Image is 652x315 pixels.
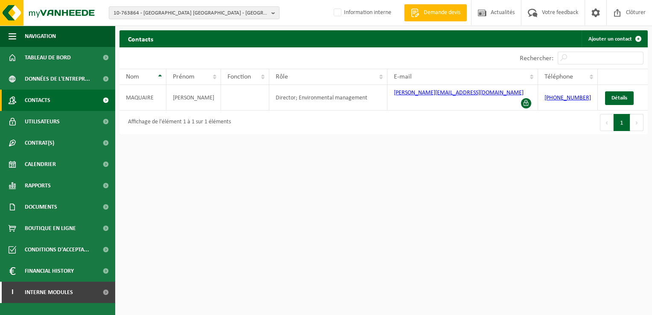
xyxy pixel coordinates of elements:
[114,7,268,20] span: 10-763864 - [GEOGRAPHIC_DATA] [GEOGRAPHIC_DATA] - [GEOGRAPHIC_DATA]
[119,30,162,47] h2: Contacts
[109,6,279,19] button: 10-763864 - [GEOGRAPHIC_DATA] [GEOGRAPHIC_DATA] - [GEOGRAPHIC_DATA]
[25,111,60,132] span: Utilisateurs
[582,30,647,47] a: Ajouter un contact
[394,90,524,96] a: [PERSON_NAME][EMAIL_ADDRESS][DOMAIN_NAME]
[124,115,231,130] div: Affichage de l'élément 1 à 1 sur 1 éléments
[269,85,387,111] td: Director; Environmental management
[25,282,73,303] span: Interne modules
[404,4,467,21] a: Demande devis
[119,85,166,111] td: MAQUAIRE
[173,73,195,80] span: Prénom
[544,95,591,101] a: [PHONE_NUMBER]
[332,6,391,19] label: Information interne
[227,73,251,80] span: Fonction
[600,114,614,131] button: Previous
[630,114,643,131] button: Next
[614,114,630,131] button: 1
[25,90,50,111] span: Contacts
[605,91,634,105] a: Détails
[25,68,90,90] span: Données de l'entrepr...
[394,73,412,80] span: E-mail
[166,85,221,111] td: [PERSON_NAME]
[25,175,51,196] span: Rapports
[126,73,139,80] span: Nom
[25,260,74,282] span: Financial History
[25,132,54,154] span: Contrat(s)
[25,239,89,260] span: Conditions d'accepta...
[544,73,573,80] span: Téléphone
[25,218,76,239] span: Boutique en ligne
[276,73,288,80] span: Rôle
[25,26,56,47] span: Navigation
[25,47,71,68] span: Tableau de bord
[611,95,627,101] span: Détails
[9,282,16,303] span: I
[520,55,553,62] label: Rechercher:
[25,196,57,218] span: Documents
[422,9,463,17] span: Demande devis
[25,154,56,175] span: Calendrier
